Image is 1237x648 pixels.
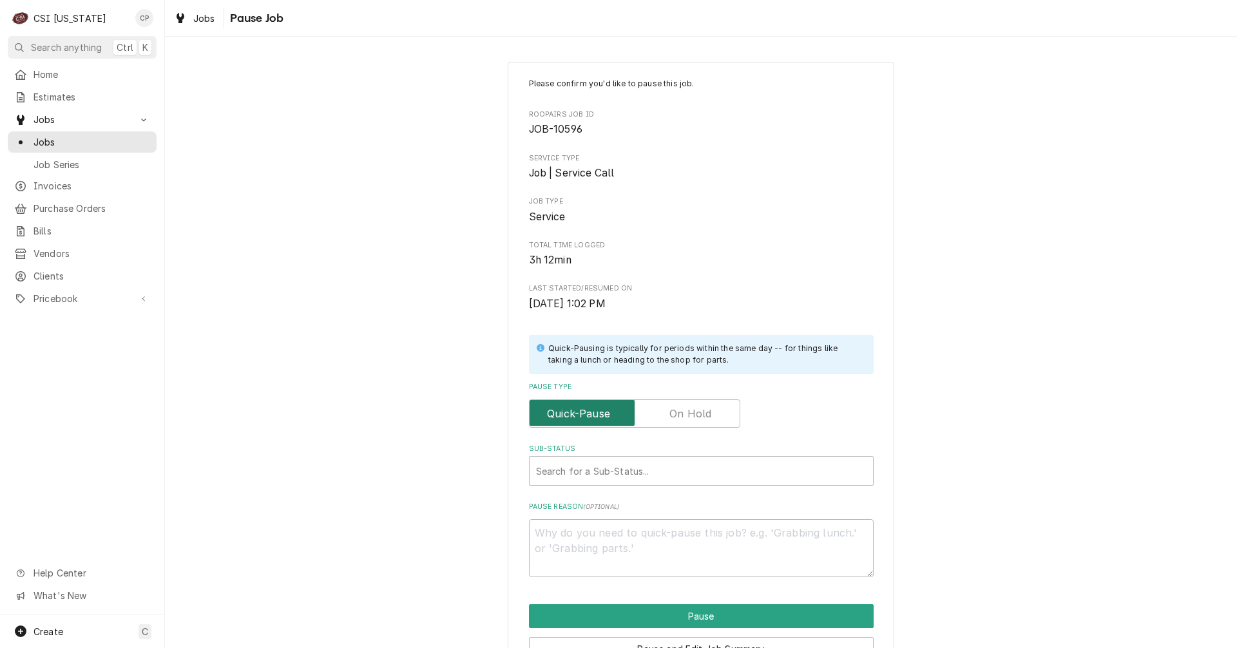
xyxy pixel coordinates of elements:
[8,175,157,196] a: Invoices
[529,240,874,268] div: Total Time Logged
[8,562,157,584] a: Go to Help Center
[34,113,131,126] span: Jobs
[583,503,619,510] span: ( optional )
[34,202,150,215] span: Purchase Orders
[8,109,157,130] a: Go to Jobs
[8,64,157,85] a: Home
[34,247,150,260] span: Vendors
[34,158,150,171] span: Job Series
[529,254,571,266] span: 3h 12min
[529,122,874,137] span: Roopairs Job ID
[529,444,874,454] label: Sub-Status
[529,196,874,207] span: Job Type
[529,209,874,225] span: Job Type
[34,12,106,25] div: CSI [US_STATE]
[529,240,874,251] span: Total Time Logged
[8,36,157,59] button: Search anythingCtrlK
[529,604,874,628] div: Button Group Row
[12,9,30,27] div: C
[529,604,874,628] button: Pause
[34,292,131,305] span: Pricebook
[529,123,582,135] span: JOB-10596
[529,196,874,224] div: Job Type
[34,626,63,637] span: Create
[548,343,861,367] div: Quick-Pausing is typically for periods within the same day -- for things like taking a lunch or h...
[8,131,157,153] a: Jobs
[135,9,153,27] div: Craig Pierce's Avatar
[529,78,874,90] p: Please confirm you'd like to pause this job.
[529,382,874,428] div: Pause Type
[529,283,874,311] div: Last Started/Resumed On
[34,135,150,149] span: Jobs
[34,224,150,238] span: Bills
[142,625,148,638] span: C
[34,68,150,81] span: Home
[529,444,874,486] div: Sub-Status
[529,110,874,120] span: Roopairs Job ID
[529,166,874,181] span: Service Type
[8,288,157,309] a: Go to Pricebook
[8,86,157,108] a: Estimates
[34,269,150,283] span: Clients
[529,298,606,310] span: [DATE] 1:02 PM
[12,9,30,27] div: CSI Kentucky's Avatar
[529,153,874,181] div: Service Type
[117,41,133,54] span: Ctrl
[529,110,874,137] div: Roopairs Job ID
[529,211,566,223] span: Service
[8,198,157,219] a: Purchase Orders
[8,220,157,242] a: Bills
[135,9,153,27] div: CP
[34,589,149,602] span: What's New
[34,90,150,104] span: Estimates
[8,154,157,175] a: Job Series
[142,41,148,54] span: K
[529,502,874,577] div: Pause Reason
[31,41,102,54] span: Search anything
[8,265,157,287] a: Clients
[193,12,215,25] span: Jobs
[34,179,150,193] span: Invoices
[529,253,874,268] span: Total Time Logged
[169,8,220,29] a: Jobs
[529,283,874,294] span: Last Started/Resumed On
[8,585,157,606] a: Go to What's New
[8,243,157,264] a: Vendors
[226,10,283,27] span: Pause Job
[529,167,615,179] span: Job | Service Call
[529,78,874,577] div: Job Pause Form
[529,382,874,392] label: Pause Type
[529,502,874,512] label: Pause Reason
[529,153,874,164] span: Service Type
[529,296,874,312] span: Last Started/Resumed On
[34,566,149,580] span: Help Center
